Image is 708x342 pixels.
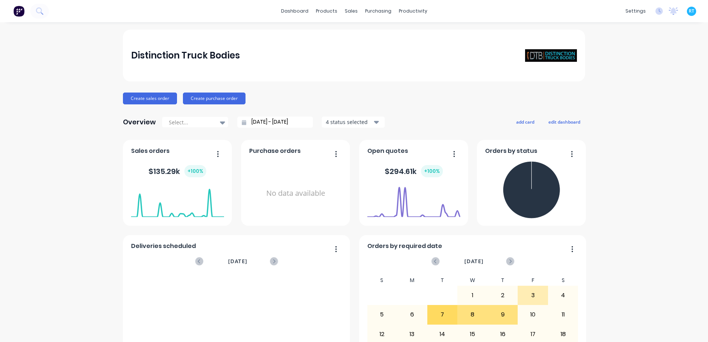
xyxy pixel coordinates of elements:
div: + 100 % [421,165,443,177]
a: dashboard [277,6,312,17]
span: Open quotes [367,147,408,155]
div: $ 135.29k [148,165,206,177]
div: sales [341,6,361,17]
div: $ 294.61k [385,165,443,177]
div: 2 [488,286,518,305]
button: Create sales order [123,93,177,104]
span: Sales orders [131,147,170,155]
div: 5 [367,305,397,324]
div: purchasing [361,6,395,17]
span: RT [689,8,694,14]
div: 8 [458,305,487,324]
button: Create purchase order [183,93,246,104]
div: 7 [428,305,457,324]
div: settings [622,6,649,17]
div: T [488,275,518,286]
div: 11 [548,305,578,324]
div: 10 [518,305,548,324]
div: S [548,275,578,286]
div: 1 [458,286,487,305]
div: + 100 % [184,165,206,177]
button: add card [511,117,539,127]
button: 4 status selected [322,117,385,128]
div: products [312,6,341,17]
div: 4 status selected [326,118,373,126]
span: Purchase orders [249,147,301,155]
button: edit dashboard [544,117,585,127]
div: F [518,275,548,286]
span: [DATE] [464,257,484,265]
div: W [457,275,488,286]
div: 3 [518,286,548,305]
span: [DATE] [228,257,247,265]
div: 6 [397,305,427,324]
img: Distinction Truck Bodies [525,49,577,62]
span: Orders by status [485,147,537,155]
div: Overview [123,115,156,130]
div: 4 [548,286,578,305]
div: T [427,275,458,286]
div: productivity [395,6,431,17]
div: M [397,275,427,286]
div: Distinction Truck Bodies [131,48,240,63]
div: S [367,275,397,286]
div: No data available [249,158,342,228]
div: 9 [488,305,518,324]
img: Factory [13,6,24,17]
